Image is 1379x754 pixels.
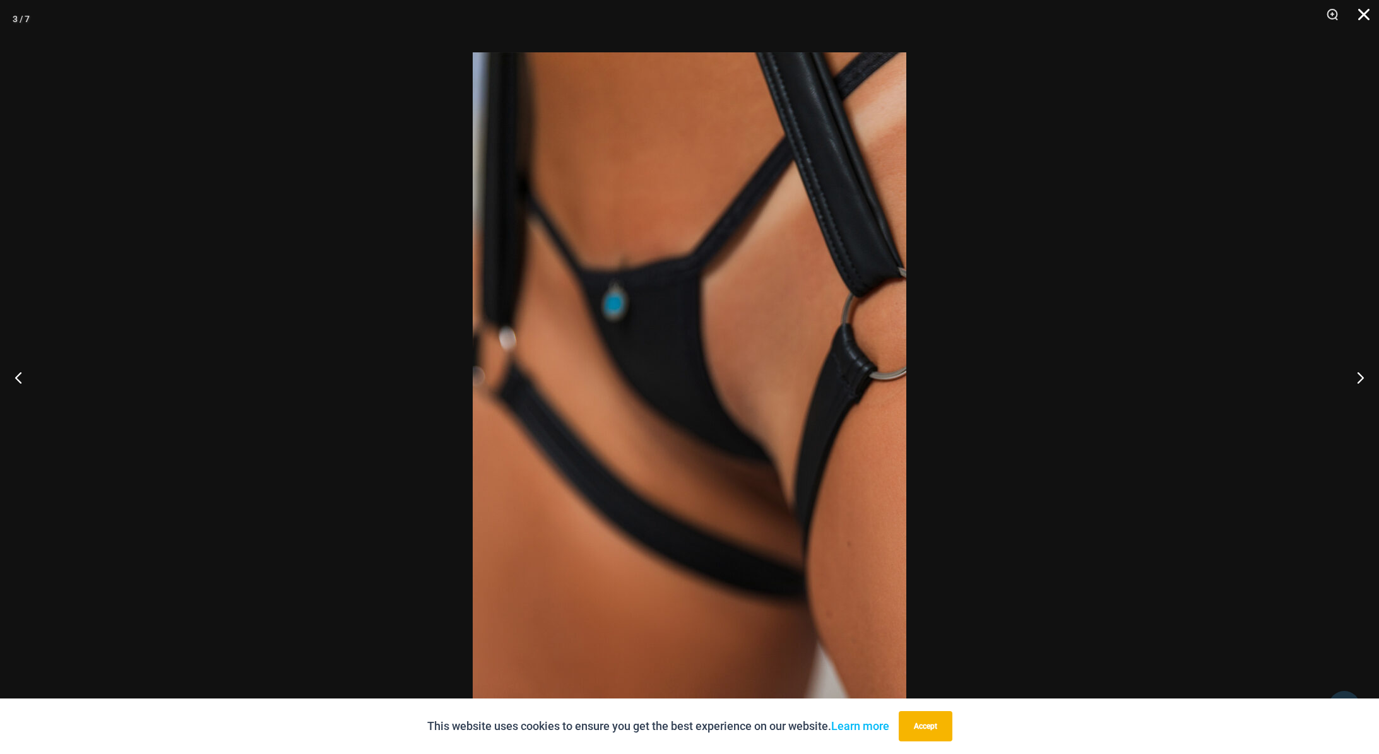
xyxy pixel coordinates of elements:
button: Next [1332,346,1379,409]
button: Accept [899,711,952,741]
img: Truth or Dare Black 1905 Bodysuit 611 Micro 10 [473,52,906,702]
p: This website uses cookies to ensure you get the best experience on our website. [427,717,889,736]
div: 3 / 7 [13,9,30,28]
a: Learn more [831,719,889,733]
